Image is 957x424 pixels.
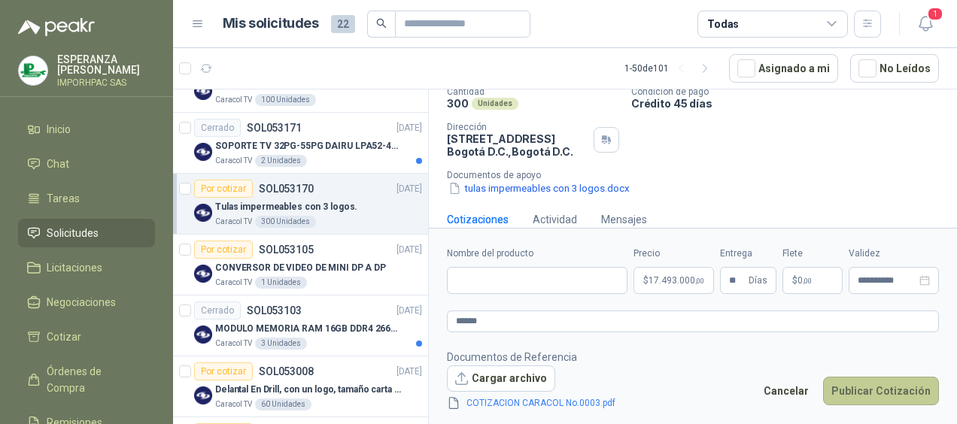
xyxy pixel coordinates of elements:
[396,365,422,379] p: [DATE]
[18,253,155,282] a: Licitaciones
[850,54,939,83] button: No Leídos
[927,7,943,21] span: 1
[849,247,939,261] label: Validez
[259,244,314,255] p: SOL053105
[533,211,577,228] div: Actividad
[631,97,951,110] p: Crédito 45 días
[447,97,469,110] p: 300
[259,366,314,377] p: SOL053008
[18,323,155,351] a: Cotizar
[194,362,253,380] div: Por cotizar
[173,295,428,356] a: CerradoSOL053103[DATE] Company LogoMODULO MEMORIA RAM 16GB DDR4 2666 MHZ - PORTATILCaracol TV3 Un...
[447,365,555,392] button: Cargar archivo
[749,268,767,293] span: Días
[215,139,403,153] p: SOPORTE TV 32PG-55PG DAIRU LPA52-446KIT2
[447,349,640,365] p: Documentos de Referencia
[633,267,714,294] p: $17.493.000,00
[447,170,951,180] p: Documentos de apoyo
[259,183,314,194] p: SOL053170
[447,180,631,196] button: tulas impermeables con 3 logos.docx
[447,132,588,158] p: [STREET_ADDRESS] Bogotá D.C. , Bogotá D.C.
[215,216,252,228] p: Caracol TV
[472,98,518,110] div: Unidades
[782,247,843,261] label: Flete
[633,247,714,261] label: Precio
[18,184,155,213] a: Tareas
[755,377,817,405] button: Cancelar
[215,94,252,106] p: Caracol TV
[720,247,776,261] label: Entrega
[18,115,155,144] a: Inicio
[247,123,302,133] p: SOL053171
[173,235,428,295] a: Por cotizarSOL053105[DATE] Company LogoCONVERSOR DE VIDEO DE MINI DP A DPCaracol TV1 Unidades
[215,155,252,167] p: Caracol TV
[47,294,116,310] span: Negociaciones
[47,190,80,207] span: Tareas
[396,304,422,318] p: [DATE]
[194,265,212,283] img: Company Logo
[255,398,311,410] div: 60 Unidades
[173,356,428,417] a: Por cotizarSOL053008[DATE] Company LogoDelantal En Drill, con un logo, tamaño carta 1 tinta (Se e...
[460,396,621,410] a: COTIZACION CARACOL No.0003.pdf
[823,377,939,405] button: Publicar Cotización
[255,94,316,106] div: 100 Unidades
[447,86,619,97] p: Cantidad
[631,86,951,97] p: Condición de pago
[194,301,241,320] div: Cerrado
[396,243,422,257] p: [DATE]
[18,18,95,36] img: Logo peakr
[396,121,422,135] p: [DATE]
[47,156,69,172] span: Chat
[18,219,155,247] a: Solicitudes
[649,276,704,285] span: 17.493.000
[247,305,302,316] p: SOL053103
[173,113,428,174] a: CerradoSOL053171[DATE] Company LogoSOPORTE TV 32PG-55PG DAIRU LPA52-446KIT2Caracol TV2 Unidades
[255,155,307,167] div: 2 Unidades
[601,211,647,228] div: Mensajes
[215,322,403,336] p: MODULO MEMORIA RAM 16GB DDR4 2666 MHZ - PORTATIL
[255,277,307,289] div: 1 Unidades
[47,329,81,345] span: Cotizar
[396,182,422,196] p: [DATE]
[624,56,717,80] div: 1 - 50 de 101
[194,82,212,100] img: Company Logo
[194,119,241,137] div: Cerrado
[376,18,387,29] span: search
[215,277,252,289] p: Caracol TV
[223,13,319,35] h1: Mis solicitudes
[19,56,47,85] img: Company Logo
[215,338,252,350] p: Caracol TV
[57,78,155,87] p: IMPORHPAC SAS
[255,338,307,350] div: 3 Unidades
[707,16,739,32] div: Todas
[215,398,252,410] p: Caracol TV
[215,200,357,214] p: Tulas impermeables con 3 logos.
[194,386,212,404] img: Company Logo
[447,247,627,261] label: Nombre del producto
[18,288,155,316] a: Negociaciones
[18,150,155,178] a: Chat
[18,357,155,402] a: Órdenes de Compra
[447,211,509,228] div: Cotizaciones
[194,326,212,344] img: Company Logo
[173,174,428,235] a: Por cotizarSOL053170[DATE] Company LogoTulas impermeables con 3 logos.Caracol TV300 Unidades
[782,267,843,294] p: $ 0,00
[695,277,704,285] span: ,00
[47,363,141,396] span: Órdenes de Compra
[194,204,212,222] img: Company Logo
[215,261,386,275] p: CONVERSOR DE VIDEO DE MINI DP A DP
[194,180,253,198] div: Por cotizar
[194,143,212,161] img: Company Logo
[331,15,355,33] span: 22
[255,216,316,228] div: 300 Unidades
[194,241,253,259] div: Por cotizar
[47,259,102,276] span: Licitaciones
[215,383,403,397] p: Delantal En Drill, con un logo, tamaño carta 1 tinta (Se envia enlacen, como referencia)
[447,122,588,132] p: Dirección
[912,11,939,38] button: 1
[797,276,812,285] span: 0
[47,121,71,138] span: Inicio
[803,277,812,285] span: ,00
[792,276,797,285] span: $
[729,54,838,83] button: Asignado a mi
